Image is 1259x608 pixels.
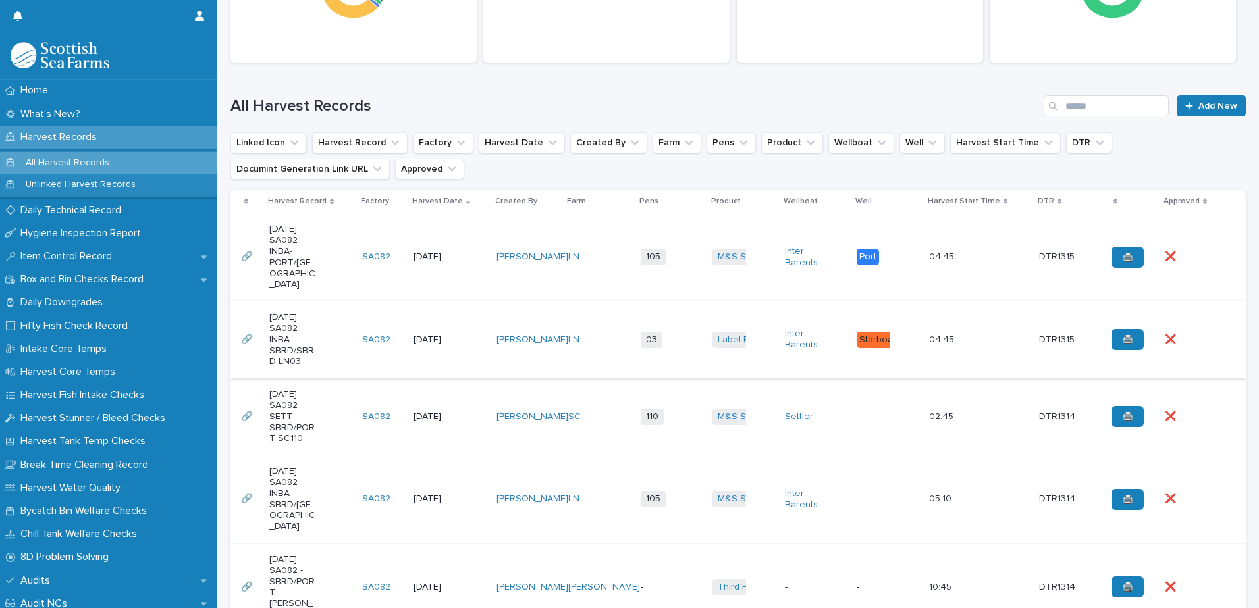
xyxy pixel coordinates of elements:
[1122,335,1133,344] span: 🖨️
[362,411,390,422] a: SA082
[568,251,579,263] a: LN
[15,574,61,587] p: Audits
[496,251,568,263] a: [PERSON_NAME]
[1122,495,1133,504] span: 🖨️
[15,412,176,424] p: Harvest Stunner / Bleed Checks
[241,332,255,345] p: 🔗
[15,435,156,447] p: Harvest Tank Temp Checks
[241,491,255,505] p: 🔗
[568,411,581,422] a: SC
[1112,489,1144,510] a: 🖨️
[857,582,903,593] p: -
[570,132,647,153] button: Created By
[11,42,109,68] img: mMrefqRFQpe26GRNOUkG
[15,179,146,190] p: Unlinked Harvest Records
[641,332,662,348] span: 03
[1038,194,1054,209] p: DTR
[857,332,904,348] div: Starboard
[568,582,640,593] a: [PERSON_NAME]
[15,551,119,563] p: 8D Problem Solving
[1066,132,1112,153] button: DTR
[785,328,832,351] a: Inter Barents
[785,582,832,593] p: -
[15,505,157,517] p: Bycatch Bin Welfare Checks
[718,251,767,263] a: M&S Select
[1039,579,1078,593] p: DTR1314
[855,194,872,209] p: Well
[15,296,113,309] p: Daily Downgrades
[857,494,903,505] p: -
[568,494,579,505] a: LN
[15,131,107,143] p: Harvest Records
[567,194,586,209] p: Farm
[496,411,568,422] a: [PERSON_NAME]
[1165,491,1179,505] p: ❌
[718,334,772,345] a: Label Rouge
[761,132,823,153] button: Product
[414,582,460,593] p: [DATE]
[230,455,1246,544] tr: 🔗🔗 [DATE] SA082 INBA-SBRD/[GEOGRAPHIC_DATA]SA082 [DATE][PERSON_NAME] LN 105M&S Select Inter Baren...
[1165,409,1179,422] p: ❌
[785,246,832,268] a: Inter Barents
[241,409,255,422] p: 🔗
[15,459,159,471] p: Break Time Cleaning Record
[1039,332,1077,345] p: DTR1315
[1165,579,1179,593] p: ❌
[414,251,460,263] p: [DATE]
[857,249,879,265] div: Port
[828,132,894,153] button: Wellboat
[15,482,131,494] p: Harvest Water Quality
[15,227,151,240] p: Hygiene Inspection Report
[15,157,120,168] p: All Harvest Records
[1165,332,1179,345] p: ❌
[496,334,568,345] a: [PERSON_NAME]
[496,494,568,505] a: [PERSON_NAME]
[857,411,903,422] p: -
[230,132,307,153] button: Linked Icon
[361,194,389,209] p: Factory
[1112,247,1144,268] a: 🖨️
[1039,491,1078,505] p: DTR1314
[269,389,316,444] p: [DATE] SA082 SETT-SBRD/PORT SC110
[641,491,666,507] span: 105
[362,251,390,263] a: SA082
[1198,101,1237,111] span: Add New
[230,159,390,180] button: Documint Generation Link URL
[241,249,255,263] p: 🔗
[1122,253,1133,262] span: 🖨️
[15,343,117,355] p: Intake Core Temps
[230,97,1038,116] h1: All Harvest Records
[928,194,1000,209] p: Harvest Start Time
[414,411,460,422] p: [DATE]
[653,132,701,153] button: Farm
[362,494,390,505] a: SA082
[1112,576,1144,597] a: 🖨️
[785,488,832,511] a: Inter Barents
[718,494,767,505] a: M&S Select
[711,194,741,209] p: Product
[1039,409,1078,422] p: DTR1314
[929,409,956,422] p: 02:45
[1044,95,1169,116] input: Search
[785,411,813,422] a: Settler
[15,528,147,540] p: Chill Tank Welfare Checks
[15,389,155,401] p: Harvest Fish Intake Checks
[479,132,565,153] button: Harvest Date
[718,411,767,422] a: M&S Select
[929,579,954,593] p: 10:45
[269,224,316,290] p: [DATE] SA082 INBA-PORT/[GEOGRAPHIC_DATA]
[312,132,408,153] button: Harvest Record
[230,213,1246,301] tr: 🔗🔗 [DATE] SA082 INBA-PORT/[GEOGRAPHIC_DATA]SA082 [DATE][PERSON_NAME] LN 105M&S Select Inter Baren...
[899,132,945,153] button: Well
[362,582,390,593] a: SA082
[413,132,473,153] button: Factory
[412,194,463,209] p: Harvest Date
[568,334,579,345] a: LN
[15,84,59,97] p: Home
[15,204,132,216] p: Daily Technical Record
[15,273,154,286] p: Box and Bin Checks Record
[269,312,316,367] p: [DATE] SA082 INBA-SBRD/SBRD LN03
[1112,329,1144,350] a: 🖨️
[15,250,122,263] p: Item Control Record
